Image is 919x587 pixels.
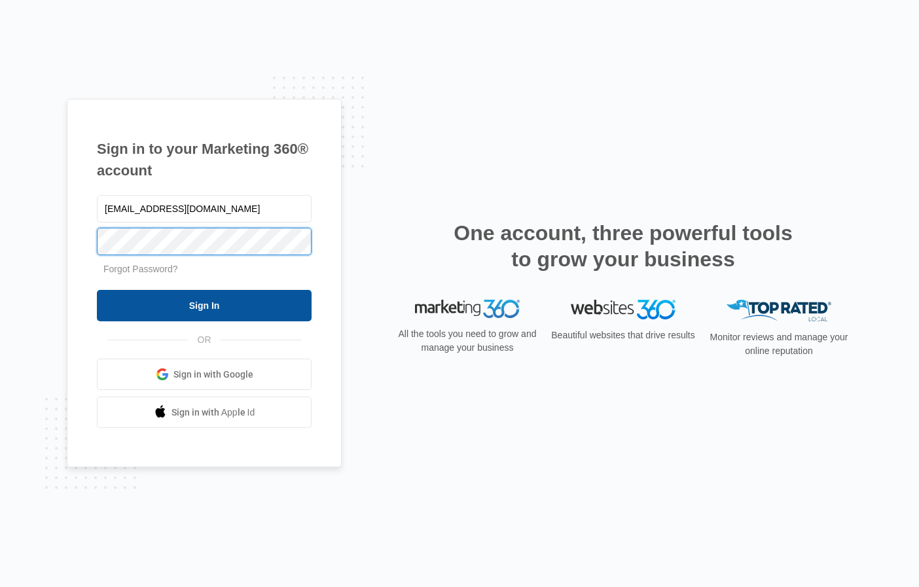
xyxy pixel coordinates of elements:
[173,368,253,382] span: Sign in with Google
[97,359,312,390] a: Sign in with Google
[189,333,221,347] span: OR
[571,300,676,319] img: Websites 360
[97,397,312,428] a: Sign in with Apple Id
[394,327,541,355] p: All the tools you need to grow and manage your business
[727,300,831,321] img: Top Rated Local
[450,220,797,272] h2: One account, three powerful tools to grow your business
[97,138,312,181] h1: Sign in to your Marketing 360® account
[103,264,178,274] a: Forgot Password?
[550,329,696,342] p: Beautiful websites that drive results
[415,300,520,318] img: Marketing 360
[171,406,255,419] span: Sign in with Apple Id
[97,290,312,321] input: Sign In
[97,195,312,222] input: Email
[706,330,852,358] p: Monitor reviews and manage your online reputation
